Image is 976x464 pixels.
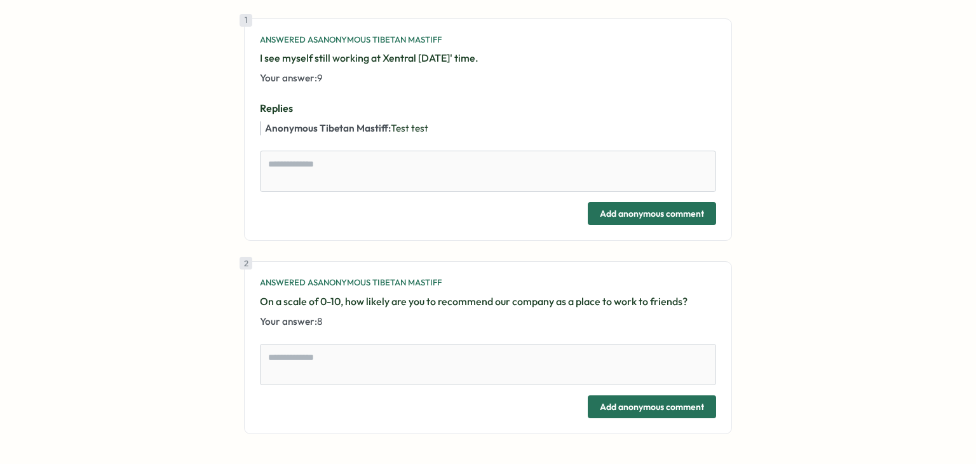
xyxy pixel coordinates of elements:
div: Answered as Anonymous Tibetan Mastiff [260,34,716,46]
p: On a scale of 0-10, how likely are you to recommend our company as a place to work to friends? [260,294,716,310]
span: Test test [391,122,428,134]
button: Add anonymous comment [588,202,716,225]
div: 1 [240,14,252,27]
div: Answered as Anonymous Tibetan Mastiff [260,277,716,289]
div: 2 [240,257,252,270]
p: I see myself still working at Xentral [DATE]' time. [260,50,716,66]
p: Replies [260,100,716,116]
span: Your answer: [260,315,317,327]
button: Add anonymous comment [588,395,716,418]
span: 9 [317,72,323,84]
span: Your answer: [260,72,317,84]
span: Anonymous Tibetan Mastiff : [265,122,391,134]
span: Add anonymous comment [600,396,704,418]
span: Add anonymous comment [600,203,704,224]
span: 8 [317,315,322,327]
